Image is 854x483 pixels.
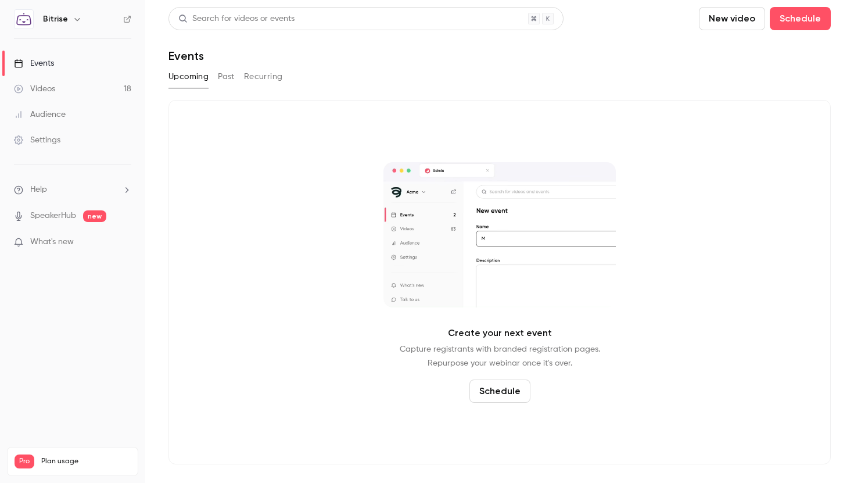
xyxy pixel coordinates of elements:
[30,210,76,222] a: SpeakerHub
[41,457,131,466] span: Plan usage
[400,342,600,370] p: Capture registrants with branded registration pages. Repurpose your webinar once it's over.
[14,83,55,95] div: Videos
[30,184,47,196] span: Help
[448,326,552,340] p: Create your next event
[244,67,283,86] button: Recurring
[770,7,831,30] button: Schedule
[14,109,66,120] div: Audience
[106,470,113,477] span: 18
[106,468,131,479] p: / 300
[30,236,74,248] span: What's new
[178,13,295,25] div: Search for videos or events
[15,455,34,468] span: Pro
[15,468,37,479] p: Videos
[14,58,54,69] div: Events
[469,380,530,403] button: Schedule
[699,7,765,30] button: New video
[15,10,33,28] img: Bitrise
[14,184,131,196] li: help-dropdown-opener
[168,67,209,86] button: Upcoming
[14,134,60,146] div: Settings
[117,237,131,248] iframe: Noticeable Trigger
[168,49,204,63] h1: Events
[218,67,235,86] button: Past
[43,13,68,25] h6: Bitrise
[83,210,106,222] span: new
